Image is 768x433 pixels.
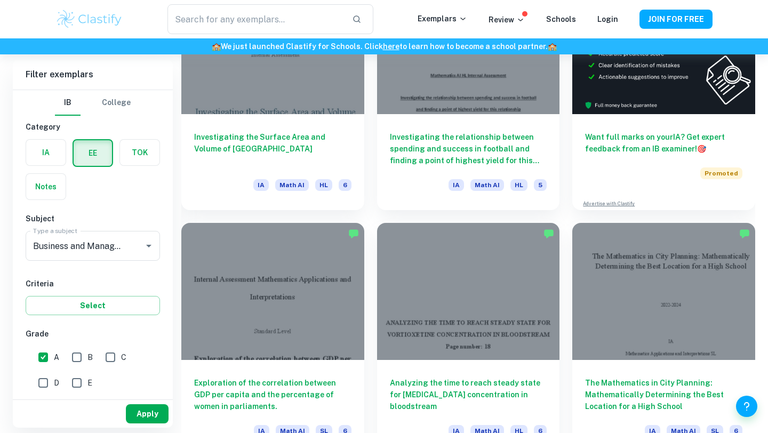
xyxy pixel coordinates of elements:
[55,90,81,116] button: IB
[141,238,156,253] button: Open
[510,179,527,191] span: HL
[26,213,160,224] h6: Subject
[339,179,351,191] span: 6
[26,278,160,290] h6: Criteria
[87,351,93,363] span: B
[597,15,618,23] a: Login
[736,396,757,417] button: Help and Feedback
[585,131,742,155] h6: Want full marks on your IA ? Get expert feedback from an IB examiner!
[194,131,351,166] h6: Investigating the Surface Area and Volume of [GEOGRAPHIC_DATA]
[390,131,547,166] h6: Investigating the relationship between spending and success in football and finding a point of hi...
[449,179,464,191] span: IA
[194,377,351,412] h6: Exploration of the correlation between GDP per capita and the percentage of women in parliaments.
[126,404,169,423] button: Apply
[253,179,269,191] span: IA
[534,179,547,191] span: 5
[2,41,766,52] h6: We just launched Clastify for Schools. Click to learn how to become a school partner.
[275,179,309,191] span: Math AI
[543,228,554,239] img: Marked
[489,14,525,26] p: Review
[739,228,750,239] img: Marked
[348,228,359,239] img: Marked
[700,167,742,179] span: Promoted
[55,90,131,116] div: Filter type choice
[55,9,123,30] img: Clastify logo
[54,377,59,389] span: D
[33,226,77,235] label: Type a subject
[121,351,126,363] span: C
[54,351,59,363] span: A
[470,179,504,191] span: Math AI
[13,60,173,90] h6: Filter exemplars
[315,179,332,191] span: HL
[167,4,343,34] input: Search for any exemplars...
[26,121,160,133] h6: Category
[120,140,159,165] button: TOK
[212,42,221,51] span: 🏫
[418,13,467,25] p: Exemplars
[102,90,131,116] button: College
[26,328,160,340] h6: Grade
[639,10,713,29] button: JOIN FOR FREE
[546,15,576,23] a: Schools
[548,42,557,51] span: 🏫
[383,42,399,51] a: here
[26,140,66,165] button: IA
[585,377,742,412] h6: The Mathematics in City Planning: Mathematically Determining the Best Location for a High School
[74,140,112,166] button: EE
[87,377,92,389] span: E
[26,296,160,315] button: Select
[697,145,706,153] span: 🎯
[26,174,66,199] button: Notes
[583,200,635,207] a: Advertise with Clastify
[390,377,547,412] h6: Analyzing the time to reach steady state for [MEDICAL_DATA] concentration in bloodstream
